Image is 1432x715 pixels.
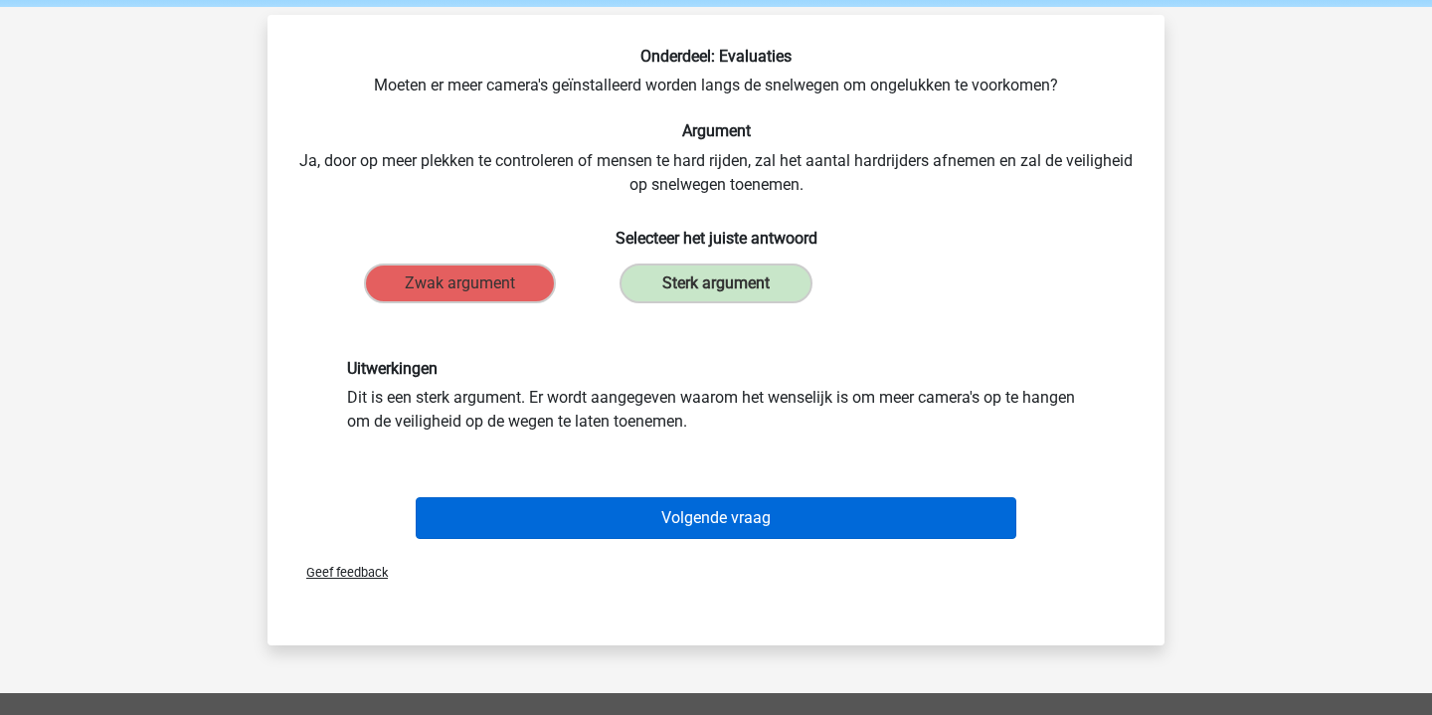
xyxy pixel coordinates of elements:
h6: Selecteer het juiste antwoord [299,213,1133,248]
label: Zwak argument [364,264,556,303]
span: Geef feedback [290,565,388,580]
div: Dit is een sterk argument. Er wordt aangegeven waarom het wenselijk is om meer camera's op te han... [332,359,1100,434]
button: Volgende vraag [416,497,1017,539]
h6: Argument [299,121,1133,140]
div: Moeten er meer camera's geïnstalleerd worden langs de snelwegen om ongelukken te voorkomen? Ja, d... [275,47,1157,547]
h6: Onderdeel: Evaluaties [299,47,1133,66]
h6: Uitwerkingen [347,359,1085,378]
label: Sterk argument [620,264,811,303]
